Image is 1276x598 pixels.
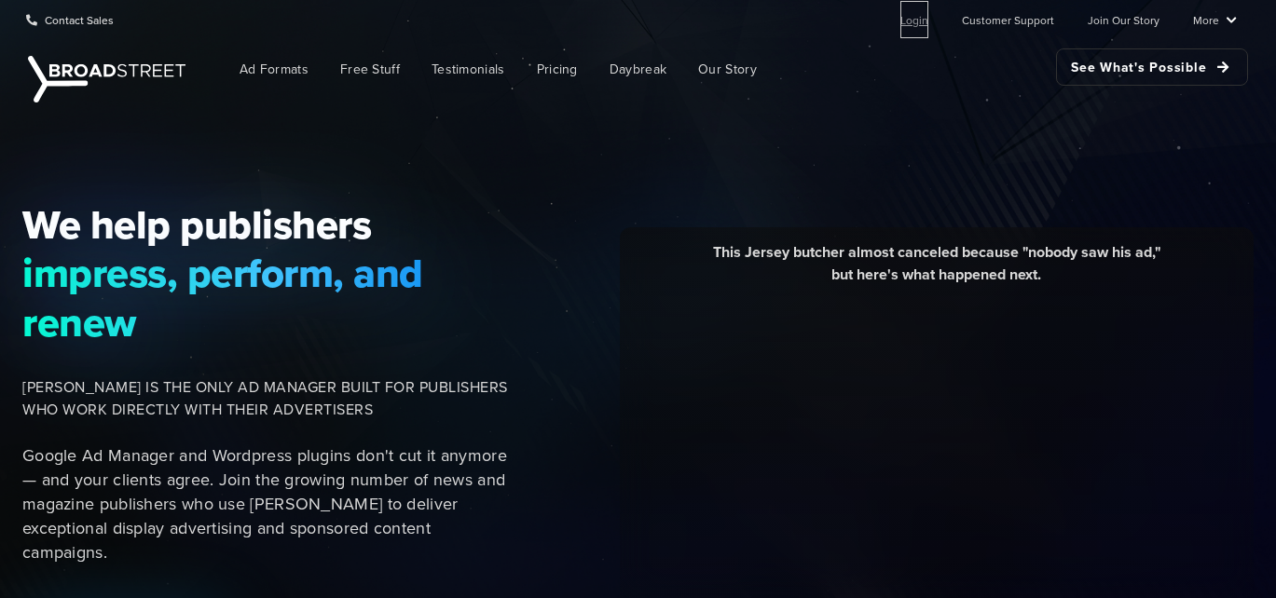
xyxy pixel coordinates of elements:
span: [PERSON_NAME] IS THE ONLY AD MANAGER BUILT FOR PUBLISHERS WHO WORK DIRECTLY WITH THEIR ADVERTISERS [22,376,511,421]
a: Testimonials [418,48,519,90]
span: Pricing [537,60,578,79]
span: Our Story [698,60,757,79]
p: Google Ad Manager and Wordpress plugins don't cut it anymore — and your clients agree. Join the g... [22,443,511,564]
a: Contact Sales [26,1,114,38]
a: More [1193,1,1237,38]
span: impress, perform, and renew [22,249,511,347]
a: Customer Support [962,1,1054,38]
div: This Jersey butcher almost canceled because "nobody saw his ad," but here's what happened next. [634,241,1240,300]
a: Our Story [684,48,771,90]
img: Broadstreet | The Ad Manager for Small Publishers [28,56,185,102]
a: Ad Formats [226,48,322,90]
span: Ad Formats [240,60,309,79]
a: Pricing [523,48,592,90]
span: Testimonials [432,60,505,79]
span: Free Stuff [340,60,400,79]
span: Daybreak [610,60,666,79]
span: We help publishers [22,200,511,249]
nav: Main [196,39,1248,100]
a: See What's Possible [1056,48,1248,86]
a: Login [900,1,928,38]
a: Join Our Story [1088,1,1159,38]
a: Free Stuff [326,48,414,90]
a: Daybreak [596,48,680,90]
